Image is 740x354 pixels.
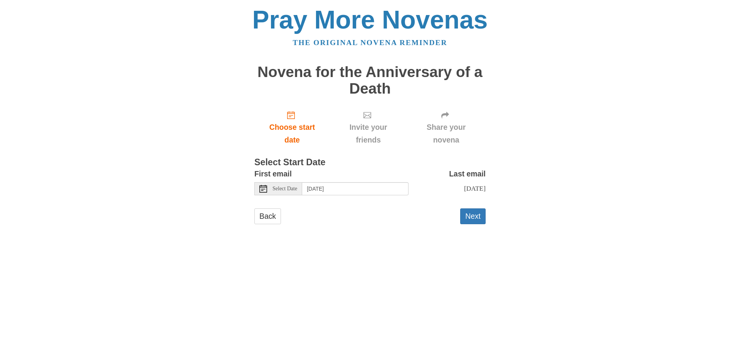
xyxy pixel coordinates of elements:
h3: Select Start Date [254,158,486,168]
span: Choose start date [262,121,322,146]
h1: Novena for the Anniversary of a Death [254,64,486,97]
div: Click "Next" to confirm your start date first. [330,104,407,150]
a: Pray More Novenas [252,5,488,34]
label: Last email [449,168,486,180]
span: Invite your friends [338,121,399,146]
span: Select Date [272,186,297,191]
a: Choose start date [254,104,330,150]
div: Click "Next" to confirm your start date first. [407,104,486,150]
button: Next [460,208,486,224]
span: [DATE] [464,185,486,192]
label: First email [254,168,292,180]
span: Share your novena [414,121,478,146]
a: Back [254,208,281,224]
a: The original novena reminder [293,39,447,47]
